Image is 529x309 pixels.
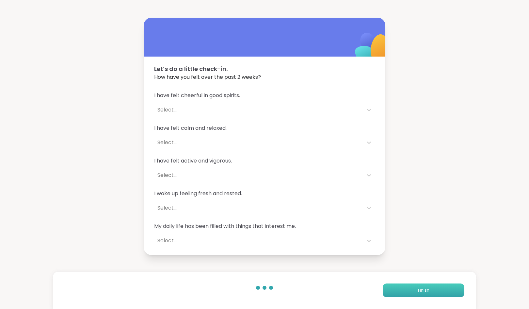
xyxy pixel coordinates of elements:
span: I have felt cheerful in good spirits. [154,92,375,99]
span: I have felt active and vigorous. [154,157,375,165]
span: Let’s do a little check-in. [154,64,375,73]
div: Select... [157,237,360,245]
div: Select... [157,171,360,179]
span: My daily life has been filled with things that interest me. [154,222,375,230]
span: Finish [418,287,429,293]
div: Select... [157,204,360,212]
div: Select... [157,106,360,114]
span: I woke up feeling fresh and rested. [154,190,375,197]
button: Finish [383,283,464,297]
span: I have felt calm and relaxed. [154,124,375,132]
span: How have you felt over the past 2 weeks? [154,73,375,81]
div: Select... [157,139,360,146]
img: ShareWell Logomark [340,16,405,81]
